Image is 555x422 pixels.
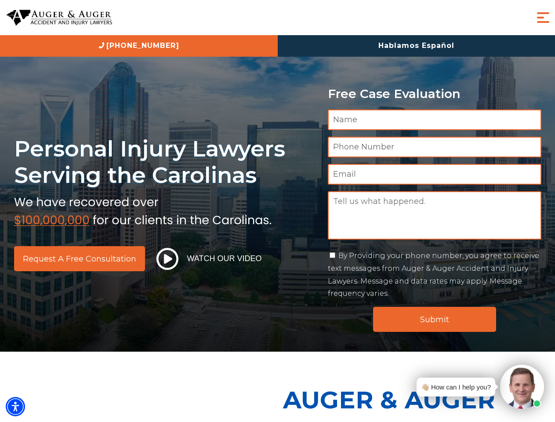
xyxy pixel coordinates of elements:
[283,378,550,422] p: Auger & Auger
[328,164,541,185] input: Email
[7,10,112,26] img: Auger & Auger Accident and Injury Lawyers Logo
[328,137,541,157] input: Phone Number
[421,381,491,393] div: 👋🏼 How can I help you?
[154,247,265,270] button: Watch Our Video
[23,255,136,263] span: Request a Free Consultation
[534,9,552,26] button: Menu
[6,397,25,416] div: Accessibility Menu
[14,246,145,271] a: Request a Free Consultation
[500,365,544,409] img: Intaker widget Avatar
[328,109,541,130] input: Name
[373,307,496,332] input: Submit
[328,251,539,298] label: By Providing your phone number, you agree to receive text messages from Auger & Auger Accident an...
[14,193,272,226] img: sub text
[328,87,541,101] p: Free Case Evaluation
[14,135,317,189] h1: Personal Injury Lawyers Serving the Carolinas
